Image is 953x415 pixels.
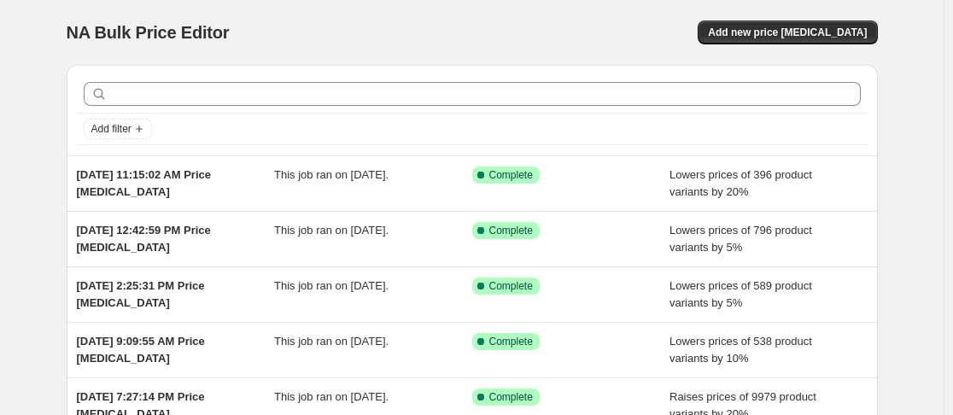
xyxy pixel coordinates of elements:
[274,279,389,292] span: This job ran on [DATE].
[274,335,389,348] span: This job ran on [DATE].
[274,224,389,237] span: This job ran on [DATE].
[489,390,533,404] span: Complete
[91,122,132,136] span: Add filter
[669,168,812,198] span: Lowers prices of 396 product variants by 20%
[77,224,211,254] span: [DATE] 12:42:59 PM Price [MEDICAL_DATA]
[489,168,533,182] span: Complete
[489,279,533,293] span: Complete
[77,279,205,309] span: [DATE] 2:25:31 PM Price [MEDICAL_DATA]
[77,168,212,198] span: [DATE] 11:15:02 AM Price [MEDICAL_DATA]
[489,335,533,348] span: Complete
[489,224,533,237] span: Complete
[698,20,877,44] button: Add new price [MEDICAL_DATA]
[77,335,205,365] span: [DATE] 9:09:55 AM Price [MEDICAL_DATA]
[669,335,812,365] span: Lowers prices of 538 product variants by 10%
[274,168,389,181] span: This job ran on [DATE].
[669,224,812,254] span: Lowers prices of 796 product variants by 5%
[274,390,389,403] span: This job ran on [DATE].
[84,119,152,139] button: Add filter
[67,23,230,42] span: NA Bulk Price Editor
[708,26,867,39] span: Add new price [MEDICAL_DATA]
[669,279,812,309] span: Lowers prices of 589 product variants by 5%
